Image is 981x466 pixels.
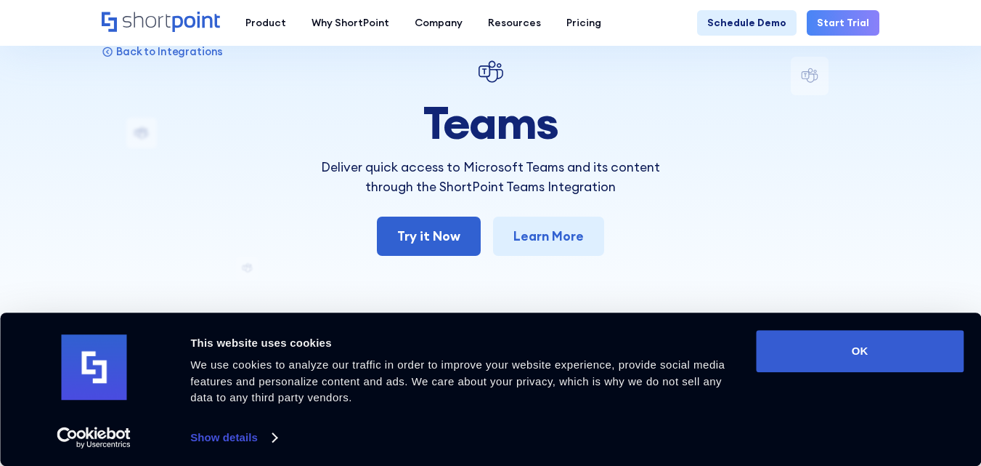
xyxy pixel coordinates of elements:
[493,217,604,256] a: Learn More
[190,358,725,403] span: We use cookies to analyze our traffic in order to improve your website experience, provide social...
[553,10,614,36] a: Pricing
[300,158,681,196] p: Deliver quick access to Microsoft Teams and its content through the ShortPoint Teams Integration
[377,217,481,256] a: Try it Now
[190,427,276,449] a: Show details
[245,15,286,31] div: Product
[720,297,981,466] iframe: Chat Widget
[300,97,681,148] h1: Teams
[415,15,463,31] div: Company
[488,15,541,31] div: Resources
[30,427,158,449] a: Usercentrics Cookiebot - opens in a new window
[232,10,298,36] a: Product
[298,10,402,36] a: Why ShortPoint
[61,335,126,401] img: logo
[756,330,964,372] button: OK
[476,57,506,87] img: Teams
[312,15,389,31] div: Why ShortPoint
[402,10,475,36] a: Company
[102,12,220,33] a: Home
[116,44,223,58] p: Back to Integrations
[190,334,739,352] div: This website uses cookies
[566,15,601,31] div: Pricing
[475,10,553,36] a: Resources
[102,44,223,58] a: Back to Integrations
[807,10,879,36] a: Start Trial
[697,10,797,36] a: Schedule Demo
